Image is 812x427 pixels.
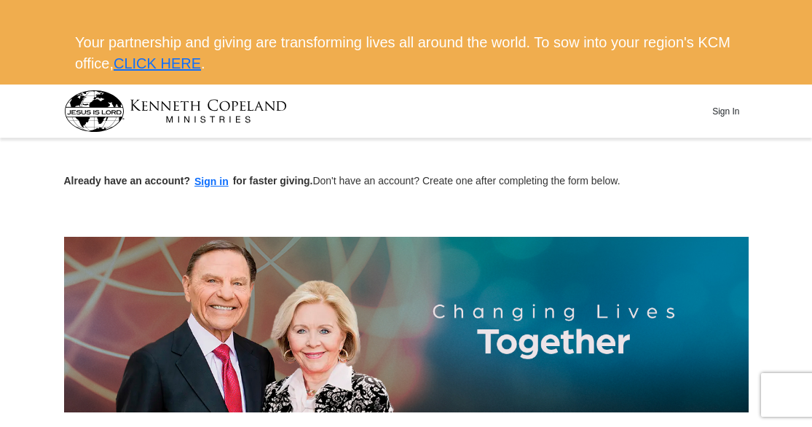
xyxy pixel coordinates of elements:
[114,55,201,71] a: CLICK HERE
[64,175,313,187] strong: Already have an account? for faster giving.
[64,90,287,132] img: kcm-header-logo.svg
[64,173,749,190] p: Don't have an account? Create one after completing the form below.
[190,173,233,190] button: Sign in
[64,21,748,85] div: Your partnership and giving are transforming lives all around the world. To sow into your region'...
[704,100,748,122] button: Sign In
